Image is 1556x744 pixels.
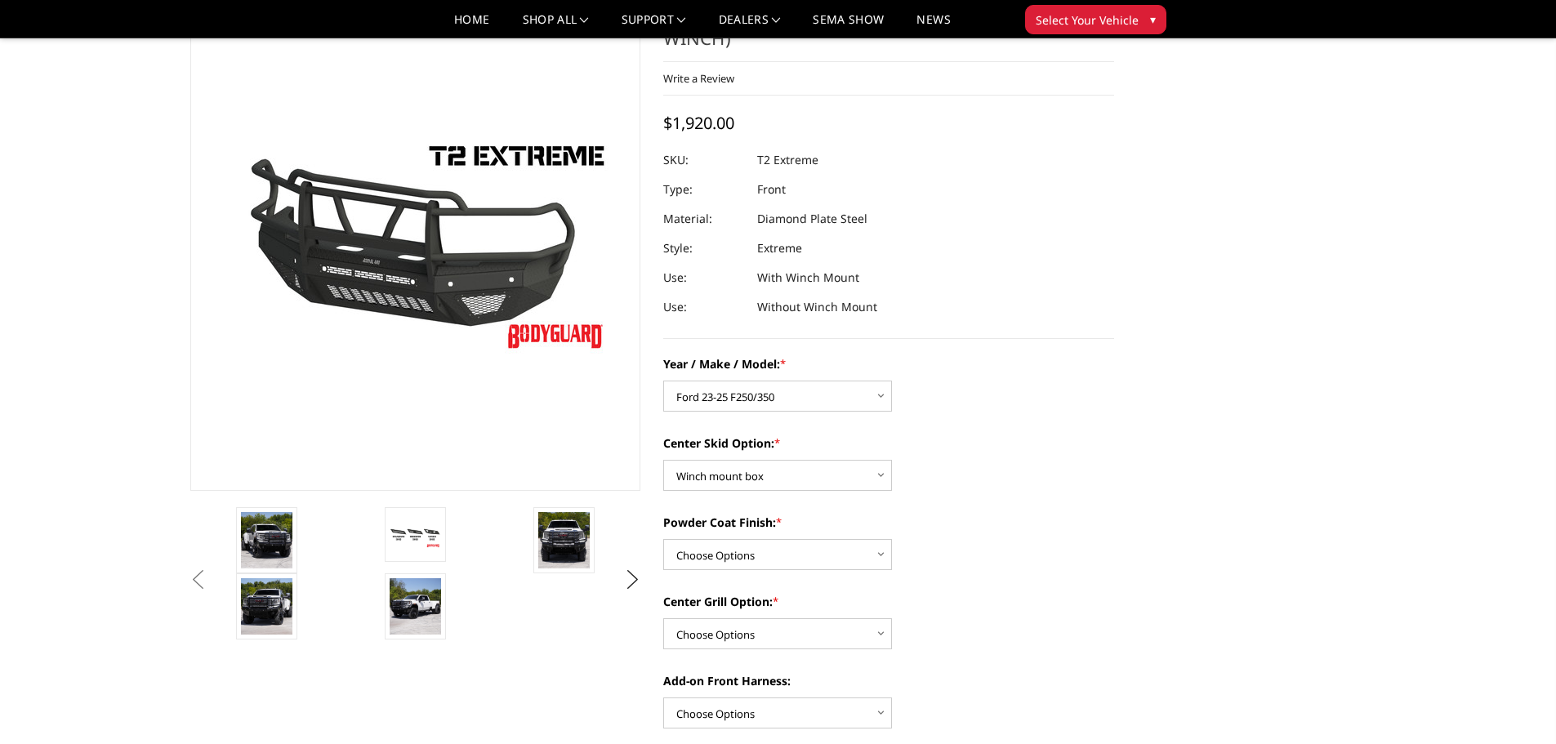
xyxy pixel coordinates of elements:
[757,145,818,175] dd: T2 Extreme
[757,263,859,292] dd: With Winch Mount
[241,512,292,568] img: T2 Series - Extreme Front Bumper (receiver or winch)
[663,234,745,263] dt: Style:
[523,14,589,38] a: shop all
[390,578,441,635] img: T2 Series - Extreme Front Bumper (receiver or winch)
[663,514,1114,531] label: Powder Coat Finish:
[190,1,641,491] a: T2 Series - Extreme Front Bumper (receiver or winch)
[757,175,786,204] dd: Front
[663,71,734,86] a: Write a Review
[663,112,734,134] span: $1,920.00
[663,263,745,292] dt: Use:
[757,292,877,322] dd: Without Winch Mount
[757,234,802,263] dd: Extreme
[719,14,781,38] a: Dealers
[663,175,745,204] dt: Type:
[916,14,950,38] a: News
[663,434,1114,452] label: Center Skid Option:
[186,568,211,592] button: Previous
[1036,11,1139,29] span: Select Your Vehicle
[538,512,590,568] img: T2 Series - Extreme Front Bumper (receiver or winch)
[1025,5,1166,34] button: Select Your Vehicle
[663,145,745,175] dt: SKU:
[663,355,1114,372] label: Year / Make / Model:
[663,672,1114,689] label: Add-on Front Harness:
[663,292,745,322] dt: Use:
[390,520,441,549] img: T2 Series - Extreme Front Bumper (receiver or winch)
[620,568,644,592] button: Next
[813,14,884,38] a: SEMA Show
[663,204,745,234] dt: Material:
[622,14,686,38] a: Support
[241,578,292,635] img: T2 Series - Extreme Front Bumper (receiver or winch)
[454,14,489,38] a: Home
[663,593,1114,610] label: Center Grill Option:
[757,204,867,234] dd: Diamond Plate Steel
[1150,11,1156,28] span: ▾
